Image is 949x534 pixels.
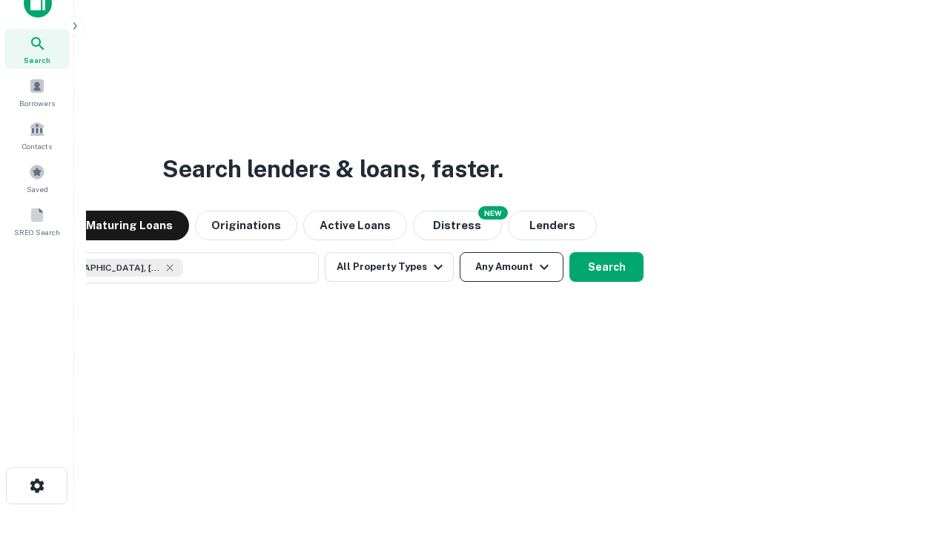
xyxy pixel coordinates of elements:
[162,151,503,187] h3: Search lenders & loans, faster.
[569,252,644,282] button: Search
[875,415,949,487] iframe: Chat Widget
[50,261,161,274] span: [GEOGRAPHIC_DATA], [GEOGRAPHIC_DATA], [GEOGRAPHIC_DATA]
[22,252,319,283] button: [GEOGRAPHIC_DATA], [GEOGRAPHIC_DATA], [GEOGRAPHIC_DATA]
[22,140,52,152] span: Contacts
[460,252,563,282] button: Any Amount
[303,211,407,240] button: Active Loans
[508,211,597,240] button: Lenders
[325,252,454,282] button: All Property Types
[14,226,60,238] span: SREO Search
[27,183,48,195] span: Saved
[70,211,189,240] button: Maturing Loans
[4,158,70,198] a: Saved
[478,206,508,220] div: NEW
[4,72,70,112] a: Borrowers
[4,115,70,155] a: Contacts
[195,211,297,240] button: Originations
[4,29,70,69] a: Search
[19,97,55,109] span: Borrowers
[4,201,70,241] a: SREO Search
[413,211,502,240] button: Search distressed loans with lien and other non-mortgage details.
[24,54,50,66] span: Search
